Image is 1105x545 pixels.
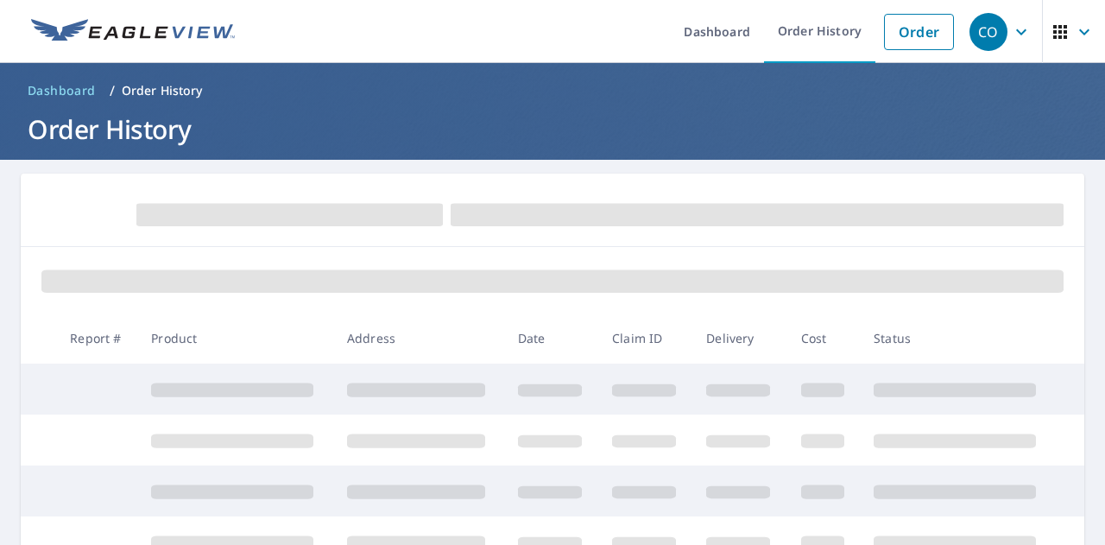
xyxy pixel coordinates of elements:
[21,111,1084,147] h1: Order History
[969,13,1007,51] div: CO
[31,19,235,45] img: EV Logo
[860,313,1056,364] th: Status
[884,14,954,50] a: Order
[122,82,203,99] p: Order History
[21,77,103,105] a: Dashboard
[28,82,96,99] span: Dashboard
[21,77,1084,105] nav: breadcrumb
[504,313,598,364] th: Date
[692,313,786,364] th: Delivery
[787,313,861,364] th: Cost
[333,313,504,364] th: Address
[56,313,137,364] th: Report #
[137,313,333,364] th: Product
[598,313,692,364] th: Claim ID
[110,80,115,101] li: /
